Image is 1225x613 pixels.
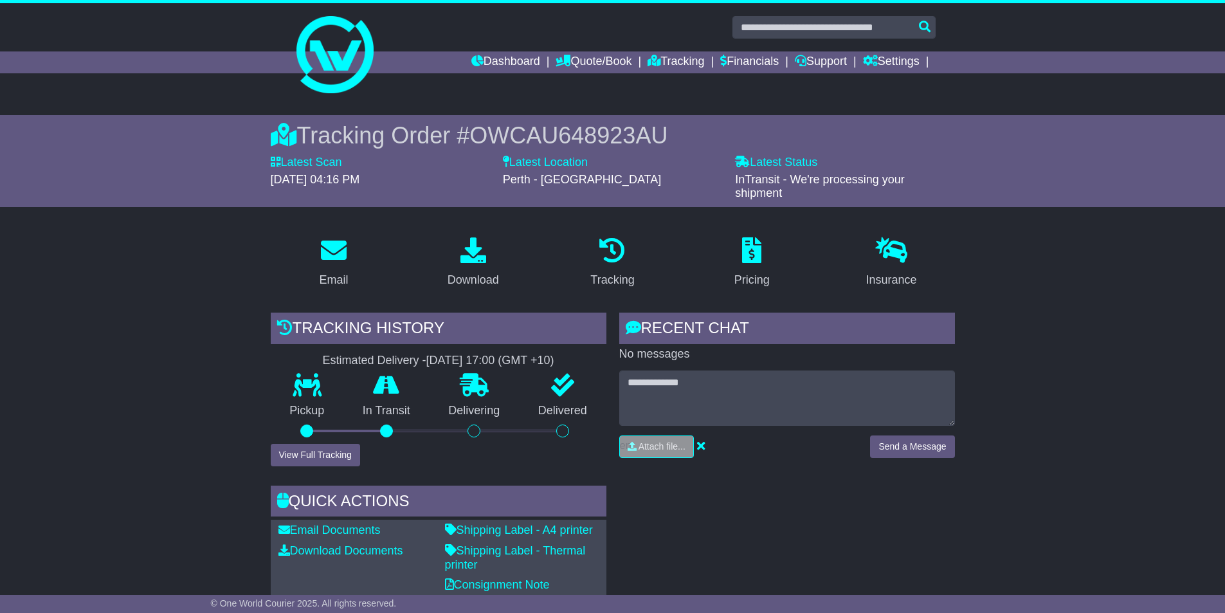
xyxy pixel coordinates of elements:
[343,404,430,418] p: In Transit
[582,233,642,293] a: Tracking
[271,444,360,466] button: View Full Tracking
[503,173,661,186] span: Perth - [GEOGRAPHIC_DATA]
[469,122,667,149] span: OWCAU648923AU
[311,233,356,293] a: Email
[795,51,847,73] a: Support
[870,435,954,458] button: Send a Message
[211,598,397,608] span: © One World Courier 2025. All rights reserved.
[556,51,631,73] a: Quote/Book
[271,122,955,149] div: Tracking Order #
[448,271,499,289] div: Download
[519,404,606,418] p: Delivered
[735,173,905,200] span: InTransit - We're processing your shipment
[319,271,348,289] div: Email
[278,524,381,536] a: Email Documents
[426,354,554,368] div: [DATE] 17:00 (GMT +10)
[471,51,540,73] a: Dashboard
[278,544,403,557] a: Download Documents
[271,173,360,186] span: [DATE] 04:16 PM
[648,51,704,73] a: Tracking
[445,524,593,536] a: Shipping Label - A4 printer
[271,486,606,520] div: Quick Actions
[866,271,917,289] div: Insurance
[863,51,920,73] a: Settings
[445,544,586,571] a: Shipping Label - Thermal printer
[430,404,520,418] p: Delivering
[503,156,588,170] label: Latest Location
[858,233,925,293] a: Insurance
[271,404,344,418] p: Pickup
[619,313,955,347] div: RECENT CHAT
[439,233,507,293] a: Download
[720,51,779,73] a: Financials
[734,271,770,289] div: Pricing
[590,271,634,289] div: Tracking
[726,233,778,293] a: Pricing
[619,347,955,361] p: No messages
[271,156,342,170] label: Latest Scan
[271,313,606,347] div: Tracking history
[445,578,550,591] a: Consignment Note
[735,156,817,170] label: Latest Status
[271,354,606,368] div: Estimated Delivery -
